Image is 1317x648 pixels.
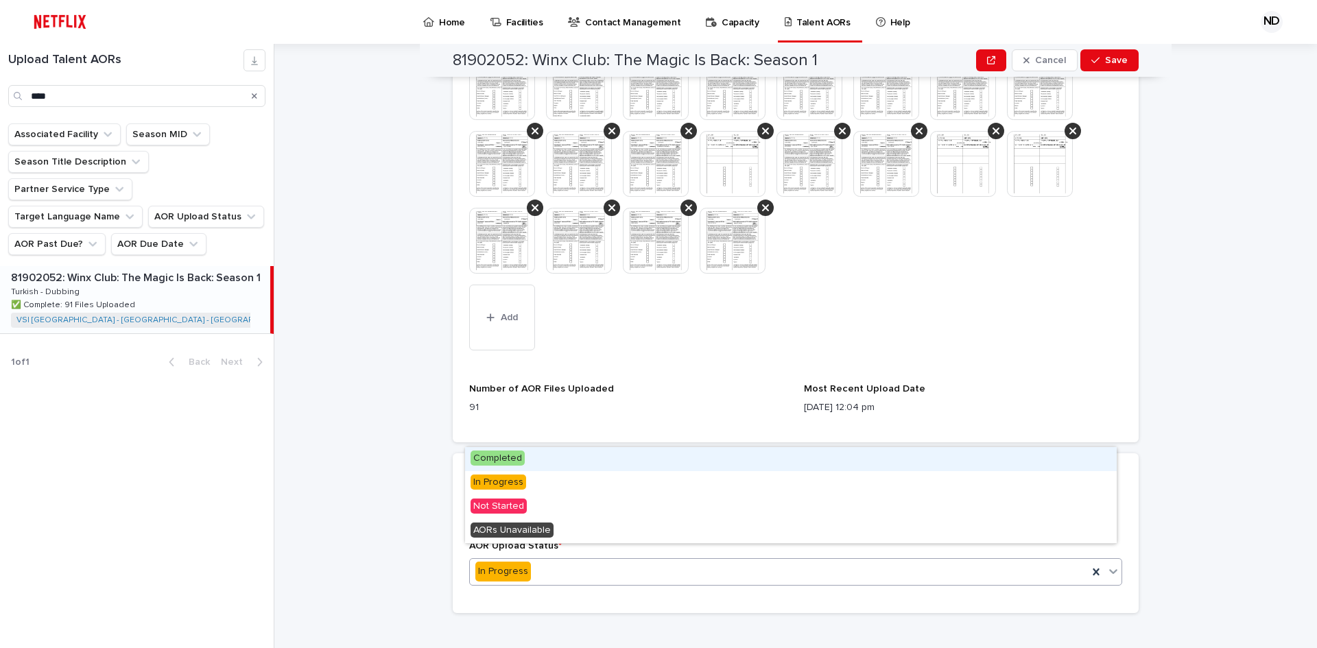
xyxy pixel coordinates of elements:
p: ✅ Complete: 91 Files Uploaded [11,298,138,310]
p: 91 [469,400,787,415]
span: Add [501,313,518,322]
a: VSI [GEOGRAPHIC_DATA] - [GEOGRAPHIC_DATA] - [GEOGRAPHIC_DATA] [16,315,294,325]
div: Not Started [465,495,1117,519]
span: In Progress [471,475,526,490]
button: Save [1080,49,1139,71]
input: Search [8,85,265,107]
span: Completed [471,451,525,466]
span: Cancel [1035,56,1066,65]
span: Not Started [471,499,527,514]
button: Back [158,356,215,368]
button: AOR Past Due? [8,233,106,255]
button: Next [215,356,274,368]
button: AOR Upload Status [148,206,264,228]
div: Completed [465,447,1117,471]
h2: 81902052: Winx Club: The Magic Is Back: Season 1 [453,51,818,71]
button: Cancel [1012,49,1078,71]
div: AORs Unavailable [465,519,1117,543]
div: ND [1261,11,1283,33]
span: Most Recent Upload Date [804,384,925,394]
button: Partner Service Type [8,178,132,200]
span: AORs Unavailable [471,523,554,538]
button: Season MID [126,123,210,145]
span: Next [221,357,251,367]
div: In Progress [475,562,531,581]
span: Save [1105,56,1128,65]
p: [DATE] 12:04 pm [804,400,1122,415]
button: AOR Due Date [111,233,206,255]
p: Turkish - Dubbing [11,285,82,297]
div: In Progress [465,471,1117,495]
span: Back [180,357,210,367]
button: Season Title Description [8,151,149,173]
h1: Upload Talent AORs [8,53,244,68]
button: Add [469,285,535,350]
img: ifQbXi3ZQGMSEF7WDB7W [27,8,93,36]
span: AOR Upload Status [469,541,562,551]
p: 81902052: Winx Club: The Magic Is Back: Season 1 [11,269,263,285]
span: Number of AOR Files Uploaded [469,384,614,394]
button: Target Language Name [8,206,143,228]
button: Associated Facility [8,123,121,145]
